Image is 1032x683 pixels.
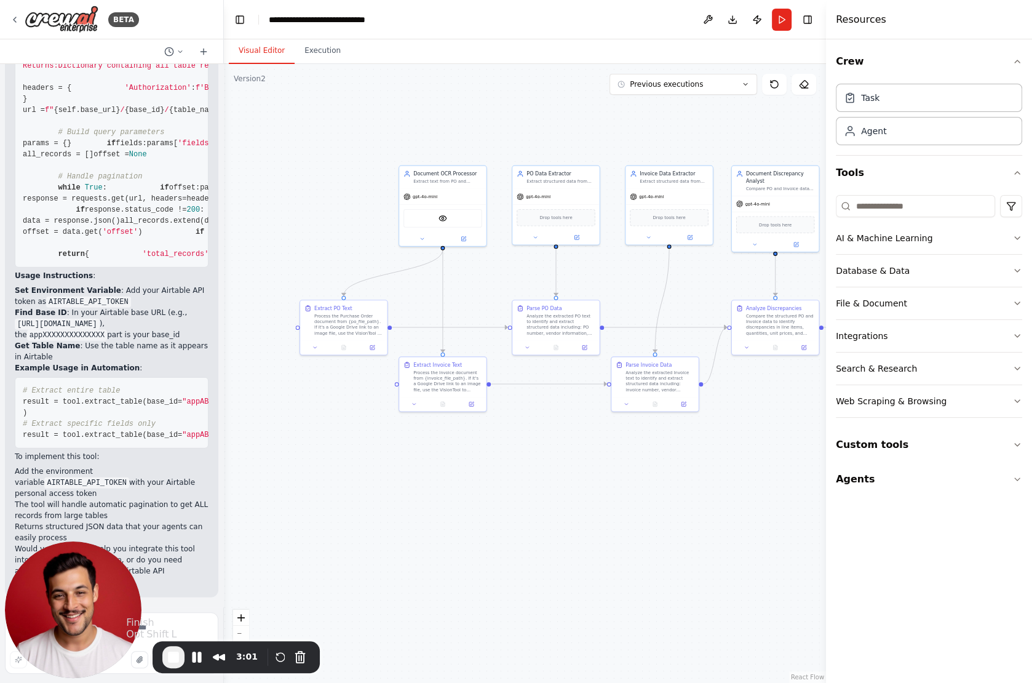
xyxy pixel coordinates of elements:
span: response.status_code != [85,206,187,214]
li: The tool will handle automatic pagination to get ALL records from large tables [15,499,208,521]
button: Click to speak your automation idea [151,651,168,668]
span: all_records.extend(data.get( [120,217,244,225]
div: Document Discrepancy Analyst [746,170,815,185]
div: Invoice Data Extractor [640,170,709,178]
div: Tools [836,190,1022,428]
span: 'total_records' [142,250,208,258]
div: Document OCR Processor [413,170,482,178]
li: : Use the table name as it appears in Airtable [15,340,208,362]
span: offset = [93,150,129,159]
div: Invoice Data ExtractorExtract structured data from Invoice text including invoice number, vendor ... [625,166,713,246]
g: Edge from 679b2f06-1824-4d06-841d-9888954cfb7a to 532ac2e5-e774-42ff-9095-443c39d19c63 [552,247,560,296]
p: : [15,362,208,373]
span: 'Authorization' [125,84,191,92]
span: url = [23,106,45,114]
span: gpt-4o-mini [745,201,770,207]
li: Add the environment variable with your Airtable personal access token [15,466,208,499]
button: zoom in [233,610,249,626]
code: [URL][DOMAIN_NAME] [15,319,100,330]
span: Dictionary containing all table records and metadata [58,62,288,70]
span: 'offset' [103,228,138,236]
div: Document Discrepancy AnalystCompare PO and Invoice data to identify discrepancies in line items, ... [731,166,820,253]
button: No output available [640,400,670,409]
div: Parse PO Data [526,305,562,312]
div: React Flow controls [233,610,249,674]
img: VisionTool [439,214,447,223]
span: offset = data.get( [23,228,103,236]
div: Analyze the extracted Invoice text to identify and extract structured data including: invoice num... [625,370,694,393]
div: Extract structured data from Invoice text including invoice number, vendor details, line items wi... [640,178,709,184]
span: params[ [200,183,231,192]
button: Open in side panel [360,343,384,352]
span: Previous executions [630,79,703,89]
g: Edge from 582472d9-bd74-43ed-8e4e-d7c84606dbd7 to f2d6cc87-6009-4848-8ae4-279415ad7bca [651,248,673,352]
span: : [200,206,204,214]
span: if [160,183,169,192]
span: Drop tools here [539,214,572,222]
button: Visual Editor [229,38,295,64]
span: {self.base_url} [54,106,120,114]
span: / [120,106,124,114]
button: Start a new chat [194,44,213,59]
span: return [58,250,85,258]
div: PO Data ExtractorExtract structured data from Purchase Order text including PO number, vendor det... [512,166,600,246]
div: Process the Invoice document from {invoice_file_path}. If it's a Google Drive link to an image fi... [413,370,482,393]
span: Drop tools here [759,221,792,228]
strong: Set Environment Variable [15,286,121,295]
div: Parse Invoice Data [625,361,672,369]
button: Open in side panel [573,343,597,352]
div: Integrations [836,330,887,342]
div: Compare PO and Invoice data to identify discrepancies in line items, quantities, prices, and tota... [746,186,815,191]
span: # Extract entire table [23,386,120,395]
div: AI & Machine Learning [836,232,932,244]
div: Parse Invoice DataAnalyze the extracted Invoice text to identify and extract structured data incl... [611,356,699,412]
code: AIRTABLE_API_TOKEN [44,477,129,489]
div: Crew [836,79,1022,155]
div: Extract Invoice Text [413,361,462,369]
span: {base_id} [125,106,165,114]
span: / [164,106,169,114]
code: AIRTABLE_API_TOKEN [46,297,131,308]
span: } [23,95,27,103]
div: Parse PO DataAnalyze the extracted PO text to identify and extract structured data including: PO ... [512,300,600,355]
div: Extract PO TextProcess the Purchase Order document from {po_file_path}. If it's a Google Drive li... [300,300,388,355]
span: gpt-4o-mini [413,194,437,199]
button: Open in side panel [776,241,816,249]
button: Database & Data [836,255,1022,287]
button: Switch to previous chat [159,44,189,59]
div: Extract text from PO and Invoice documents (including image files) using OCR while preserving for... [413,178,482,184]
span: base_id= [147,431,183,439]
p: To implement this tool: [15,451,208,462]
span: params = {} [23,139,71,148]
button: File & Document [836,287,1022,319]
button: No output available [328,343,359,352]
button: Open in side panel [672,400,696,409]
div: Analyze Discrepancies [746,305,801,312]
span: "appABC123DEF456" [182,397,257,406]
button: Open in side panel [557,233,597,242]
span: base_id= [147,397,183,406]
button: No output available [427,400,458,409]
strong: Example Usage in Automation [15,364,140,372]
span: headers = { [23,84,71,92]
span: if [107,139,116,148]
g: Edge from 25a4986b-c799-4d07-b446-0eed3442a2df to 816e694c-111a-486c-acbc-cee5c8f8048d [772,255,779,296]
span: if [196,228,204,236]
span: : [191,84,196,92]
g: Edge from f2d6cc87-6009-4848-8ae4-279415ad7bca to 816e694c-111a-486c-acbc-cee5c8f8048d [703,324,727,388]
button: Web Scraping & Browsing [836,385,1022,417]
button: Agents [836,462,1022,497]
span: result = tool.extract_table( [23,397,147,406]
span: ) [138,228,142,236]
span: 200 [186,206,200,214]
a: React Flow attribution [791,674,824,681]
div: Extract PO Text [314,305,352,312]
span: gpt-4o-mini [526,194,550,199]
span: f" [45,106,54,114]
div: Process the Purchase Order document from {po_file_path}. If it's a Google Drive link to an image ... [314,313,383,336]
g: Edge from 03bca7e9-778c-4f5d-83e0-fa4f00459a6c to 6e3f99e4-6810-4c3d-8301-911c76881c59 [439,249,447,352]
button: AI & Machine Learning [836,222,1022,254]
li: : In your Airtable base URL (e.g., ), the part is your base_id [15,307,208,340]
span: # Extract specific fields only [23,420,156,428]
div: Agent [861,125,886,137]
